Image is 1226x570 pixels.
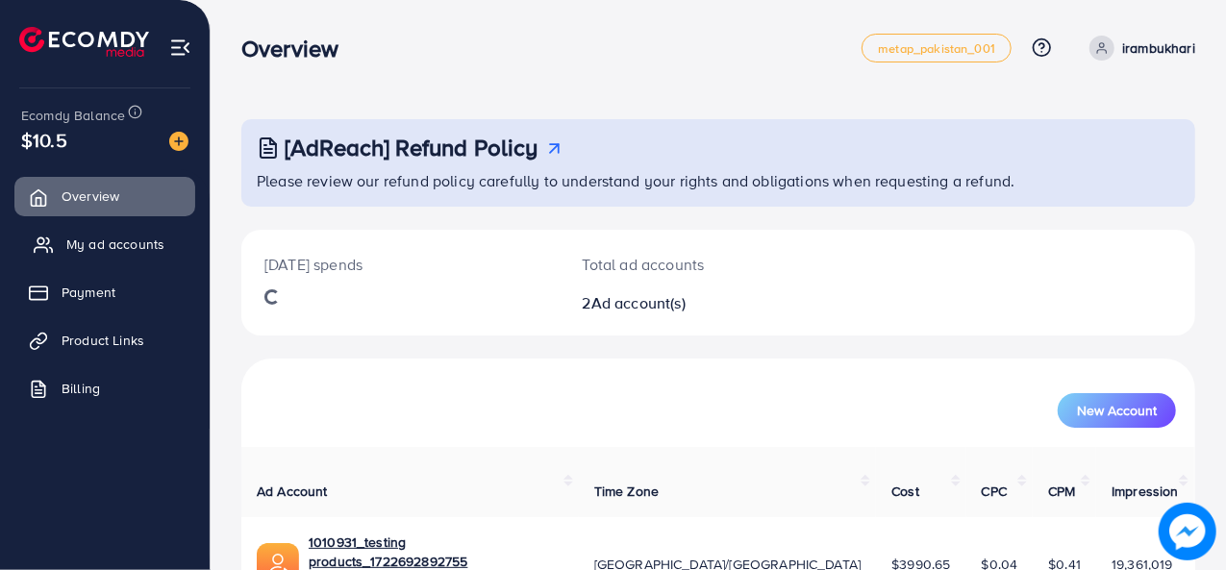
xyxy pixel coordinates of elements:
a: My ad accounts [14,225,195,263]
span: Ad Account [257,482,328,501]
a: Overview [14,177,195,215]
a: irambukhari [1082,36,1195,61]
img: image [1159,503,1216,560]
span: metap_pakistan_001 [878,42,995,55]
span: CPC [982,482,1007,501]
a: Payment [14,273,195,311]
span: New Account [1077,404,1157,417]
span: Ad account(s) [591,292,686,313]
h2: 2 [583,294,775,312]
a: metap_pakistan_001 [862,34,1012,62]
button: New Account [1058,393,1176,428]
span: $10.5 [21,126,67,154]
span: Cost [891,482,919,501]
p: Total ad accounts [583,253,775,276]
img: image [169,132,188,151]
p: [DATE] spends [264,253,537,276]
img: menu [169,37,191,59]
p: irambukhari [1122,37,1195,60]
span: Billing [62,379,100,398]
span: Ecomdy Balance [21,106,125,125]
span: Payment [62,283,115,302]
img: logo [19,27,149,57]
a: Billing [14,369,195,408]
h3: [AdReach] Refund Policy [285,134,538,161]
span: Time Zone [594,482,659,501]
h3: Overview [241,35,354,62]
span: Product Links [62,331,144,350]
span: Overview [62,186,119,206]
span: CPM [1048,482,1075,501]
span: Impression [1112,482,1179,501]
span: My ad accounts [66,235,164,254]
a: Product Links [14,321,195,359]
p: Please review our refund policy carefully to understand your rights and obligations when requesti... [257,169,1184,192]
